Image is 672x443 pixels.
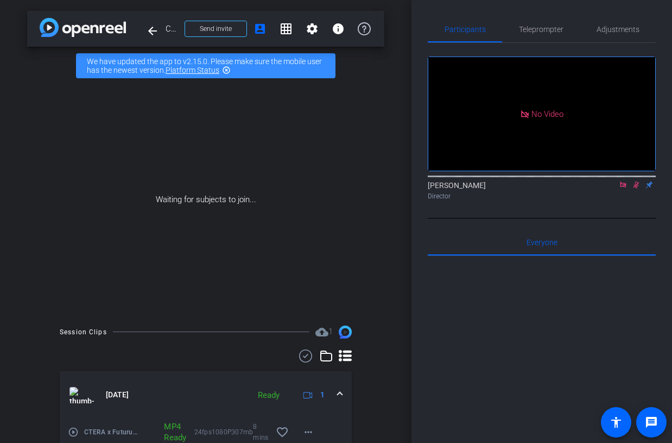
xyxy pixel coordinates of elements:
mat-icon: play_circle_outline [68,427,79,438]
mat-icon: cloud_upload [315,326,328,339]
span: No Video [531,109,563,118]
mat-icon: info [332,22,345,35]
span: 24fps [194,427,212,438]
img: thumb-nail [69,387,94,403]
span: CTERA x Futurum Group - [PERSON_NAME] - Remote - 20 mins - 10 mins Q-A - bshimmin-futurumgroup.co... [84,427,140,438]
div: We have updated the app to v2.15.0. Please make sure the mobile user has the newest version. [76,53,335,78]
mat-expansion-panel-header: thumb-nail[DATE]Ready1 [60,371,352,419]
mat-icon: more_horiz [302,426,315,439]
span: [DATE] [106,389,129,401]
mat-icon: grid_on [280,22,293,35]
mat-icon: favorite_border [276,426,289,439]
div: [PERSON_NAME] [428,180,656,201]
div: Session Clips [60,327,107,338]
span: Everyone [527,239,557,246]
span: Participants [445,26,486,33]
span: Destinations for your clips [315,326,333,339]
a: Platform Status [166,66,219,74]
mat-icon: arrow_back [146,24,159,38]
button: Send invite [185,21,247,37]
div: Director [428,191,656,201]
span: 307mb [231,427,253,438]
div: Ready [252,389,285,402]
mat-icon: accessibility [610,416,623,429]
span: 1080P [212,427,231,438]
span: Teleprompter [519,26,563,33]
span: Adjustments [597,26,639,33]
span: 1 [328,327,333,336]
img: app-logo [40,18,126,37]
span: CTERA x Futurum Group - [PERSON_NAME] | Remote | 20 mins + 10 mins Q&A - [EMAIL_ADDRESS][DOMAIN_N... [166,18,178,40]
mat-icon: account_box [253,22,267,35]
mat-icon: highlight_off [222,66,231,74]
span: 1 [320,389,325,401]
div: MP4 Ready [159,421,175,443]
span: 8 mins [253,421,269,443]
mat-icon: message [645,416,658,429]
img: Session clips [339,326,352,339]
span: Send invite [200,24,232,33]
div: Waiting for subjects to join... [27,85,384,315]
mat-icon: settings [306,22,319,35]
